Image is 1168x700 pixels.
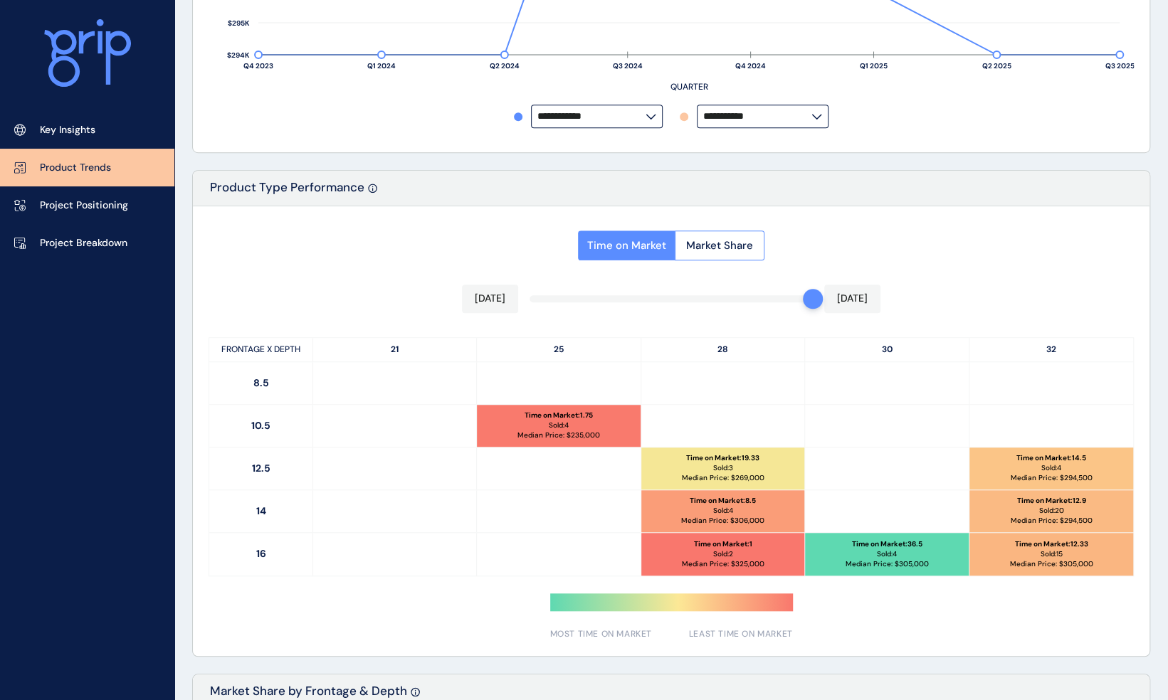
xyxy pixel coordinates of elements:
[1010,516,1092,526] p: Median Price: $ 294,500
[209,405,313,447] p: 10.5
[209,338,313,361] p: FRONTAGE X DEPTH
[243,61,273,70] text: Q4 2023
[1038,506,1063,516] p: Sold: 20
[712,463,732,473] p: Sold: 3
[641,338,805,361] p: 28
[1010,473,1092,483] p: Median Price: $ 294,500
[1040,549,1062,559] p: Sold: 15
[490,61,520,70] text: Q2 2024
[1105,61,1135,70] text: Q3 2025
[689,628,793,640] span: LEAST TIME ON MARKET
[209,533,313,576] p: 16
[845,559,928,569] p: Median Price: $ 305,000
[517,430,600,440] p: Median Price: $ 235,000
[40,161,111,175] p: Product Trends
[670,81,708,92] text: QUARTER
[681,559,764,569] p: Median Price: $ 325,000
[228,18,250,28] text: $295K
[209,490,313,532] p: 14
[613,61,643,70] text: Q3 2024
[681,516,764,526] p: Median Price: $ 306,000
[525,410,593,420] p: Time on Market : 1.75
[477,338,641,361] p: 25
[690,496,756,506] p: Time on Market : 8.5
[210,179,364,206] p: Product Type Performance
[877,549,897,559] p: Sold: 4
[675,230,764,260] button: Market Share
[313,338,477,361] p: 21
[860,61,888,70] text: Q1 2025
[209,362,313,404] p: 8.5
[1016,453,1086,463] p: Time on Market : 14.5
[805,338,969,361] p: 30
[367,61,396,70] text: Q1 2024
[209,447,313,489] p: 12.5
[693,539,752,549] p: Time on Market : 1
[40,198,128,213] p: Project Positioning
[712,506,732,516] p: Sold: 4
[969,338,1133,361] p: 32
[587,238,666,253] span: Time on Market
[578,230,675,260] button: Time on Market
[1041,463,1061,473] p: Sold: 4
[1014,539,1088,549] p: Time on Market : 12.33
[227,51,250,60] text: $294K
[1009,559,1093,569] p: Median Price: $ 305,000
[851,539,922,549] p: Time on Market : 36.5
[475,292,505,306] p: [DATE]
[686,238,753,253] span: Market Share
[549,420,569,430] p: Sold: 4
[686,453,759,463] p: Time on Market : 19.33
[40,236,127,250] p: Project Breakdown
[550,628,652,640] span: MOST TIME ON MARKET
[982,61,1011,70] text: Q2 2025
[712,549,732,559] p: Sold: 2
[735,61,766,70] text: Q4 2024
[837,292,868,306] p: [DATE]
[681,473,764,483] p: Median Price: $ 269,000
[1016,496,1085,506] p: Time on Market : 12.9
[40,123,95,137] p: Key Insights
